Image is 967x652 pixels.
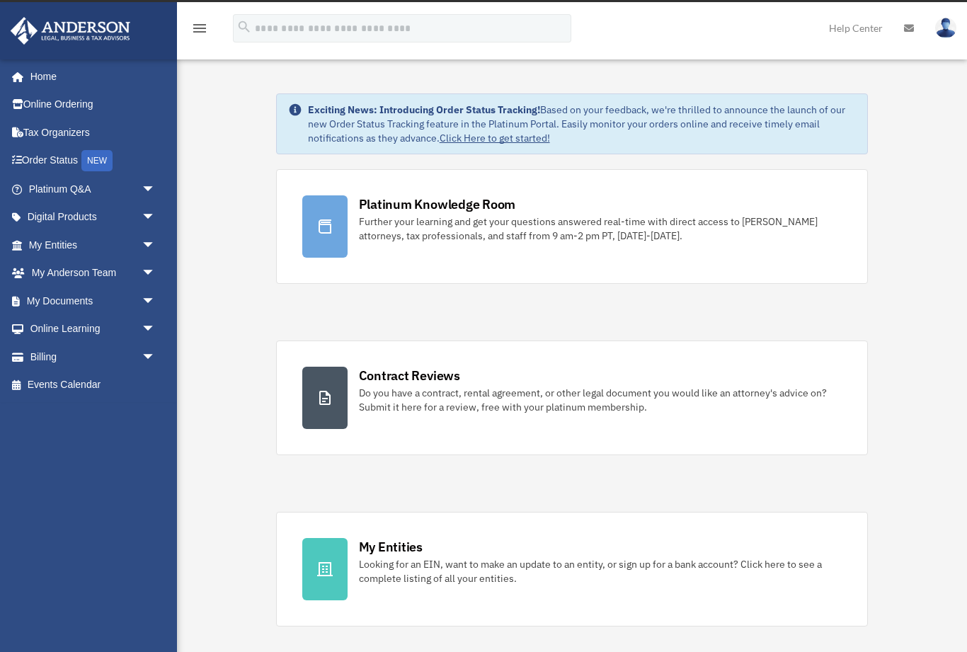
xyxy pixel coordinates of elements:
div: Contract Reviews [359,367,460,384]
a: Click Here to get started! [440,132,550,144]
a: My Entities Looking for an EIN, want to make an update to an entity, or sign up for a bank accoun... [276,512,869,627]
span: arrow_drop_down [142,343,170,372]
div: Based on your feedback, we're thrilled to announce the launch of our new Order Status Tracking fe... [308,103,857,145]
a: Online Learningarrow_drop_down [10,315,177,343]
a: Events Calendar [10,371,177,399]
a: Home [10,62,170,91]
a: Online Ordering [10,91,177,119]
a: Digital Productsarrow_drop_down [10,203,177,231]
a: Platinum Q&Aarrow_drop_down [10,175,177,203]
a: My Anderson Teamarrow_drop_down [10,259,177,287]
span: arrow_drop_down [142,315,170,344]
a: My Documentsarrow_drop_down [10,287,177,315]
a: Contract Reviews Do you have a contract, rental agreement, or other legal document you would like... [276,341,869,455]
img: Anderson Advisors Platinum Portal [6,17,135,45]
div: Looking for an EIN, want to make an update to an entity, or sign up for a bank account? Click her... [359,557,842,585]
div: NEW [81,150,113,171]
div: Platinum Knowledge Room [359,195,516,213]
a: Platinum Knowledge Room Further your learning and get your questions answered real-time with dire... [276,169,869,284]
div: My Entities [359,538,423,556]
img: User Pic [935,18,956,38]
a: My Entitiesarrow_drop_down [10,231,177,259]
a: Tax Organizers [10,118,177,147]
div: Further your learning and get your questions answered real-time with direct access to [PERSON_NAM... [359,215,842,243]
a: menu [191,25,208,37]
div: Do you have a contract, rental agreement, or other legal document you would like an attorney's ad... [359,386,842,414]
span: arrow_drop_down [142,259,170,288]
span: arrow_drop_down [142,231,170,260]
a: Order StatusNEW [10,147,177,176]
i: menu [191,20,208,37]
span: arrow_drop_down [142,175,170,204]
strong: Exciting News: Introducing Order Status Tracking! [308,103,540,116]
a: Billingarrow_drop_down [10,343,177,371]
span: arrow_drop_down [142,287,170,316]
span: arrow_drop_down [142,203,170,232]
i: search [236,19,252,35]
